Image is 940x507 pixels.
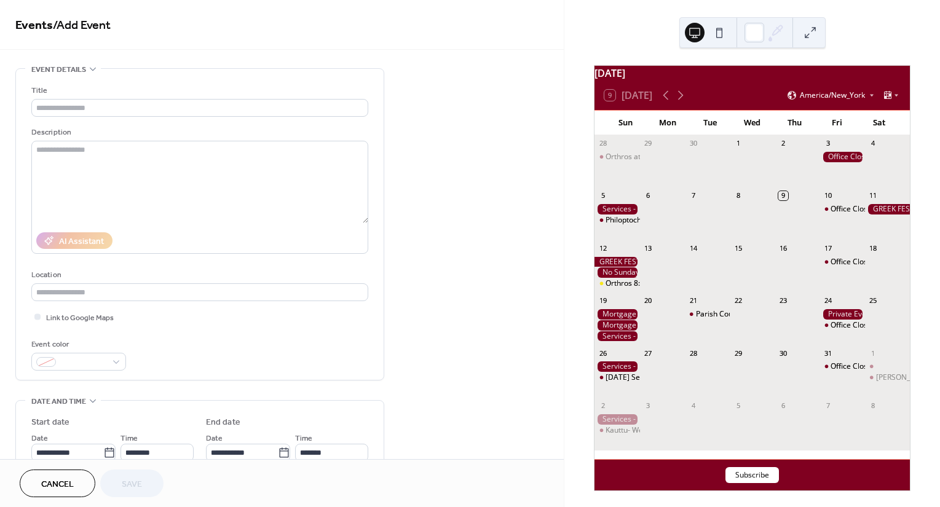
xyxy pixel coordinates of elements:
div: 22 [733,296,743,305]
div: Losey-Danikas Baby Shower 12:00 P.M. to 3:00p.m. [865,372,910,383]
div: 30 [689,139,698,148]
div: 28 [689,348,698,358]
div: Office Closed [831,361,876,372]
div: Private Event (3-10pm) [820,309,865,320]
div: Location [31,269,366,281]
div: GREEK FESTIVAL 2025 [594,257,639,267]
div: [DATE] [594,66,910,81]
div: 6 [778,401,788,410]
div: Title [31,84,366,97]
div: 21 [689,296,698,305]
div: [DATE] Service - St. [PERSON_NAME] Feast Day [606,372,767,383]
div: 1 [869,348,878,358]
div: Start date [31,416,69,429]
div: Office Closed [831,204,876,214]
div: 29 [644,139,653,148]
div: 20 [644,296,653,305]
div: 2 [778,139,788,148]
span: Event details [31,63,86,76]
div: 2 [598,401,607,410]
button: Cancel [20,470,95,497]
span: Date [206,432,223,445]
div: Services - Orthros 9am, Divine Liturgy 10 am [594,331,639,342]
div: 5 [733,401,743,410]
div: 30 [778,348,788,358]
div: Parish Council Meeting 6:30pm [696,309,802,320]
div: 28 [598,139,607,148]
div: 18 [869,243,878,253]
div: Office Closed [820,320,865,331]
div: 16 [778,243,788,253]
div: 26 [598,348,607,358]
div: Services - Orthros 9am, Divine Liturgy 10 am [594,204,639,214]
div: 17 [824,243,833,253]
div: Services - Orthros 9am, Divine Liturgy 10 am [594,414,639,425]
div: 31 [824,348,833,358]
div: Office Closed [831,320,876,331]
div: 8 [733,191,743,200]
span: Link to Google Maps [46,312,114,324]
div: Parish Council Meeting 6:30pm [685,309,730,320]
div: 5 [598,191,607,200]
a: Events [15,14,53,37]
span: America/New_York [800,92,865,99]
span: Date [31,432,48,445]
div: Kauttu- Wedding Reception [606,425,698,436]
div: Office Closed on Fridays [820,152,865,162]
div: 10 [824,191,833,200]
div: Orthros 8:30 - Liturgy 9:30 [606,278,695,289]
div: Philoptochos Meeting (after Divine Liturgy) [606,215,751,226]
div: 8 [869,401,878,410]
div: Orthros at 9am, Divine Liturgy at 10 am [606,152,740,162]
div: Orthros 8:30 - Liturgy 9:30 [594,278,639,289]
div: Orthros at 9am, Divine Liturgy at 10 am [594,152,639,162]
span: Time [120,432,138,445]
div: 29 [733,348,743,358]
div: Services - Orthros 9am, Divine Liturgy 10 am [594,361,639,372]
div: Sunday Service - St. Demetrios Feast Day [594,372,639,383]
div: Office Closed [820,204,865,214]
span: Date and time [31,395,86,408]
div: Mortgage Reduction Campaign [594,320,639,331]
div: End date [206,416,240,429]
div: Philoptochos Meeting (after Divine Liturgy) [594,215,639,226]
span: / Add Event [53,14,111,37]
div: 23 [778,296,788,305]
div: Sun [604,111,647,135]
div: Event color [31,338,124,351]
div: 9 [778,191,788,200]
div: 4 [689,401,698,410]
div: 24 [824,296,833,305]
div: 27 [644,348,653,358]
span: Cancel [41,478,74,491]
div: 15 [733,243,743,253]
div: Tue [689,111,732,135]
div: No Sunday School due to GreekFest [594,267,639,278]
div: 14 [689,243,698,253]
div: 11 [869,191,878,200]
div: Kauttu- Wedding Reception [594,425,639,436]
div: Office Closed [820,257,865,267]
div: 7 [824,401,833,410]
div: Office Closed [831,257,876,267]
span: Time [295,432,312,445]
div: GREEK FESTIVAL 2025 [865,204,910,214]
div: Wed [731,111,773,135]
div: 3 [824,139,833,148]
div: 12 [598,243,607,253]
div: 4 [869,139,878,148]
div: Thu [773,111,816,135]
div: Sat [858,111,900,135]
div: Description [31,126,366,139]
div: 6 [644,191,653,200]
div: 13 [644,243,653,253]
button: Subscribe [725,467,779,483]
div: Mortgage Reduction Campaign [594,309,639,320]
div: Office Closed [820,361,865,372]
div: 1 [733,139,743,148]
div: 3 [644,401,653,410]
div: 19 [598,296,607,305]
div: Mon [647,111,689,135]
div: Fri [816,111,858,135]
